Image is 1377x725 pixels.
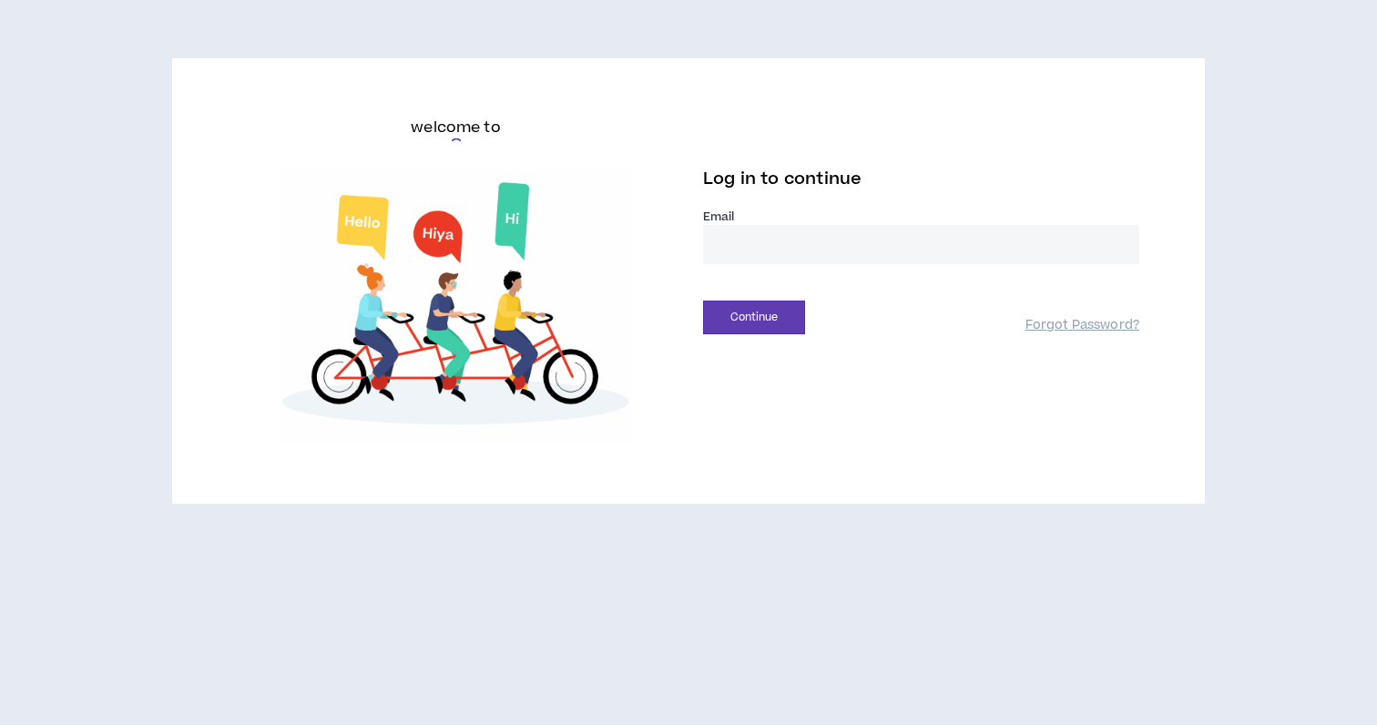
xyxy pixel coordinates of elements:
[703,301,805,334] button: Continue
[703,168,862,190] span: Log in to continue
[411,117,501,138] h6: welcome to
[703,209,1139,225] label: Email
[1025,317,1139,334] a: Forgot Password?
[238,169,674,445] img: Welcome to Wripple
